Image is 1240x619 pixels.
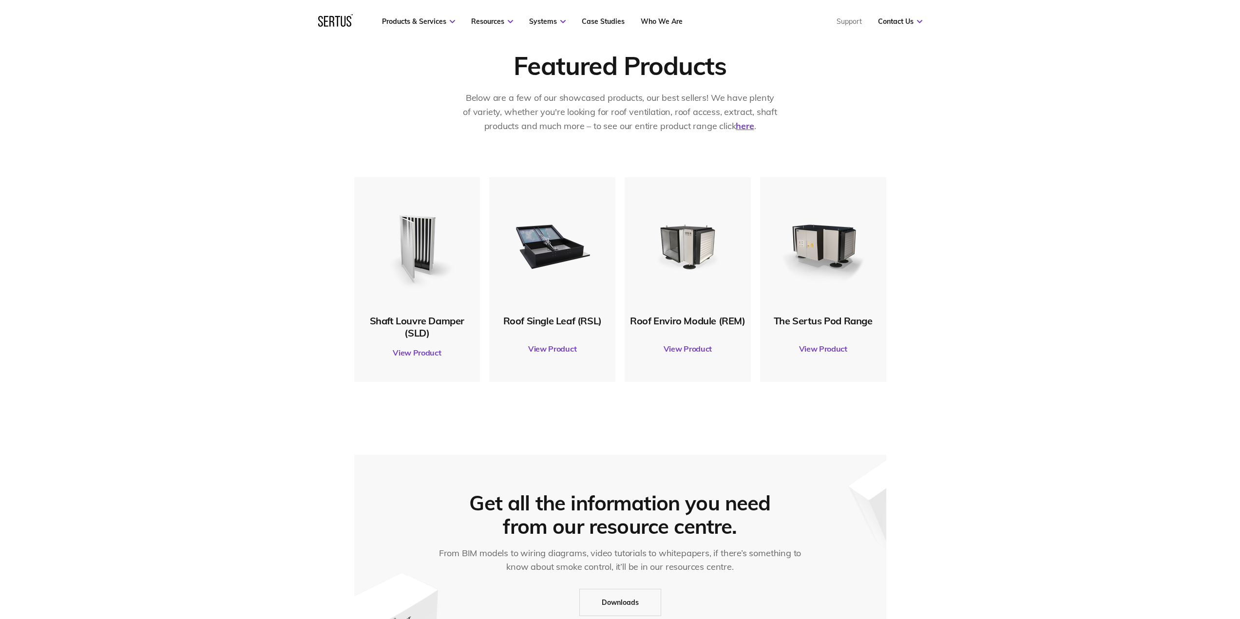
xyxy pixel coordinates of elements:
div: Roof Single Leaf (RSL) [494,315,610,327]
a: View Product [630,335,746,362]
a: Support [837,17,862,26]
p: Below are a few of our showcased products, our best sellers! We have plenty of variety, whether y... [462,91,779,133]
div: Shaft Louvre Damper (SLD) [359,315,476,339]
a: View Product [359,339,476,366]
div: The Sertus Pod Range [765,315,881,327]
a: View Product [765,335,881,362]
a: Resources [471,17,513,26]
div: Roof Enviro Module (REM) [630,315,746,327]
a: Contact Us [878,17,922,26]
a: View Product [494,335,610,362]
div: Get all the information you need from our resource centre. [462,491,778,538]
a: here [736,120,754,131]
div: Featured Products [514,50,726,81]
a: Who We Are [641,17,683,26]
div: From BIM models to wiring diagrams, video tutorials to whitepapers, if there’s something to know ... [433,546,807,574]
a: Systems [529,17,566,26]
a: Downloads [579,589,661,616]
a: Case Studies [582,17,625,26]
a: Products & Services [382,17,455,26]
